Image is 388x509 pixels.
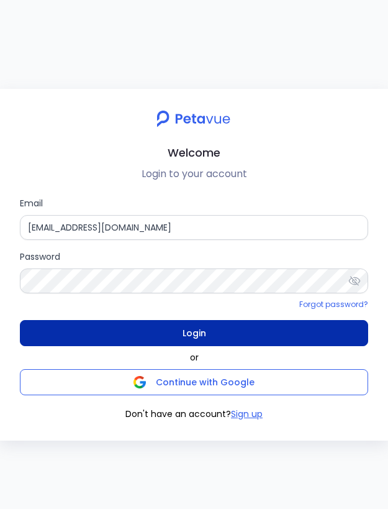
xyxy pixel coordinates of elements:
a: Forgot password? [299,299,368,310]
span: or [190,351,199,364]
button: Sign up [231,408,263,421]
label: Password [20,250,368,293]
h2: Welcome [10,144,378,162]
label: Email [20,196,368,240]
p: Login to your account [10,167,378,181]
img: petavue logo [149,104,239,134]
input: Password [20,268,368,293]
button: Continue with Google [20,369,368,395]
span: Login [183,324,206,342]
input: Email [20,215,368,240]
span: Continue with Google [156,376,255,388]
button: Login [20,320,368,346]
span: Don't have an account? [125,408,231,421]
